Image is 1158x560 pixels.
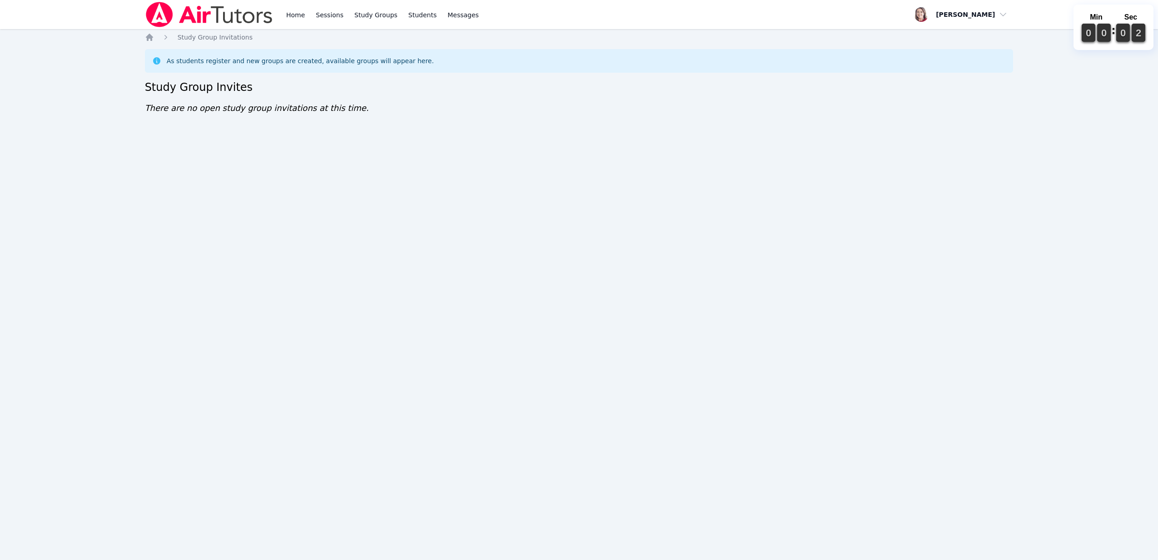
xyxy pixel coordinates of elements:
span: Study Group Invitations [178,34,253,41]
span: Messages [447,10,479,20]
span: There are no open study group invitations at this time. [145,103,369,113]
nav: Breadcrumb [145,33,1014,42]
img: Air Tutors [145,2,273,27]
div: As students register and new groups are created, available groups will appear here. [167,56,434,65]
a: Study Group Invitations [178,33,253,42]
h2: Study Group Invites [145,80,1014,95]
